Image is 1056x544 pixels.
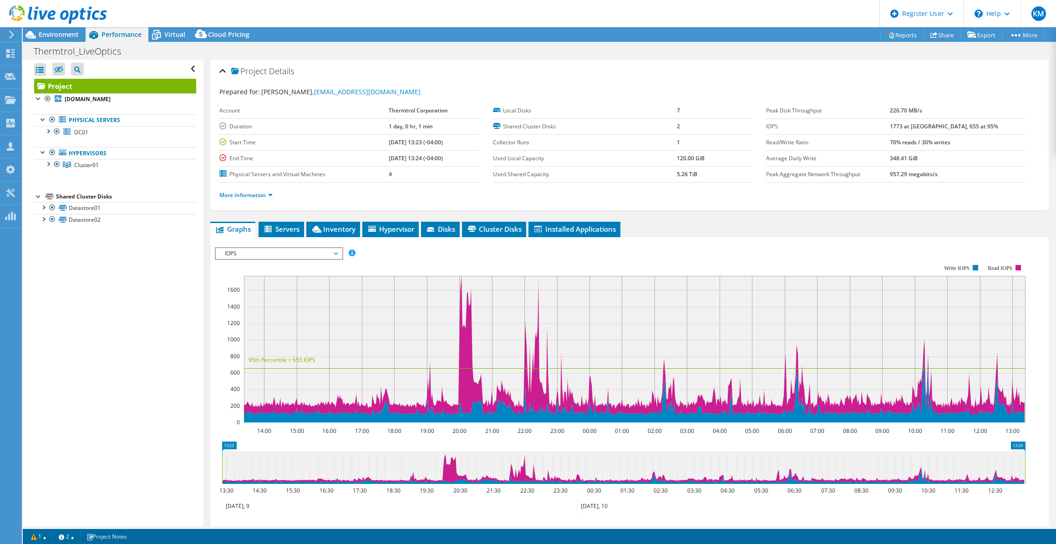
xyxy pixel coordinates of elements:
[1005,427,1020,435] text: 13:00
[924,28,961,42] a: Share
[721,487,735,494] text: 04:30
[821,487,835,494] text: 07:30
[34,214,196,226] a: Datastore02
[493,106,677,115] label: Local Disks
[960,28,1003,42] a: Export
[219,170,389,179] label: Physical Servers and Virtual Machines
[34,79,196,93] a: Project
[230,352,240,360] text: 800
[249,356,315,364] text: 95th Percentile = 655 IOPS
[257,427,271,435] text: 14:00
[944,265,970,271] text: Write IOPS
[74,128,88,136] span: DC01
[493,122,677,131] label: Shared Cluster Disks
[518,427,532,435] text: 22:00
[810,427,824,435] text: 07:00
[766,138,890,147] label: Read/Write Ratio
[56,191,196,202] div: Shared Cluster Disks
[973,427,987,435] text: 12:00
[620,487,635,494] text: 01:30
[219,487,234,494] text: 13:30
[520,487,534,494] text: 22:30
[677,154,705,162] b: 120.00 GiB
[778,427,792,435] text: 06:00
[875,427,889,435] text: 09:00
[493,170,677,179] label: Used Shared Capacity
[320,487,334,494] text: 16:30
[493,154,677,163] label: Used Local Capacity
[389,107,448,114] b: Thermtrol Corporation
[389,170,392,178] b: 4
[219,154,389,163] label: End Time
[220,248,337,259] span: IOPS
[34,126,196,138] a: DC01
[615,427,629,435] text: 01:00
[713,427,727,435] text: 04:00
[219,191,273,199] a: More Information
[787,487,802,494] text: 06:30
[80,531,133,542] a: Project Notes
[39,30,79,39] span: Environment
[453,487,467,494] text: 20:30
[745,427,759,435] text: 05:00
[1002,28,1045,42] a: More
[74,161,99,169] span: Cluster01
[940,427,954,435] text: 11:00
[355,427,369,435] text: 17:00
[553,487,568,494] text: 23:30
[890,138,950,146] b: 70% reads / 30% writes
[253,487,267,494] text: 14:30
[102,30,142,39] span: Performance
[587,487,601,494] text: 00:30
[854,487,868,494] text: 08:30
[290,427,304,435] text: 15:00
[677,170,697,178] b: 5.26 TiB
[389,122,433,130] b: 1 day, 0 hr, 1 min
[227,286,240,294] text: 1600
[219,122,389,131] label: Duration
[34,202,196,214] a: Datastore01
[314,87,421,96] a: [EMAIL_ADDRESS][DOMAIN_NAME]
[219,106,389,115] label: Account
[843,427,857,435] text: 08:00
[34,114,196,126] a: Physical Servers
[908,427,922,435] text: 10:00
[880,28,924,42] a: Reports
[954,487,969,494] text: 11:30
[219,87,260,96] label: Prepared for:
[389,154,443,162] b: [DATE] 13:24 (-04:00)
[230,369,240,376] text: 600
[219,138,389,147] label: Start Time
[988,265,1013,271] text: Read IOPS
[34,159,196,171] a: Cluster01
[766,122,890,131] label: IOPS
[52,531,81,542] a: 2
[1031,6,1046,21] span: KM
[687,487,701,494] text: 03:30
[766,106,890,115] label: Peak Disk Throughput
[648,427,662,435] text: 02:00
[227,303,240,310] text: 1400
[426,224,455,234] span: Disks
[485,427,499,435] text: 21:00
[25,531,53,542] a: 1
[230,402,240,410] text: 200
[311,224,355,234] span: Inventory
[487,487,501,494] text: 21:30
[65,95,111,103] b: [DOMAIN_NAME]
[353,487,367,494] text: 17:30
[890,170,938,178] b: 957.29 megabits/s
[888,487,902,494] text: 09:30
[386,487,401,494] text: 18:30
[322,427,336,435] text: 16:00
[921,487,935,494] text: 10:30
[164,30,185,39] span: Virtual
[263,224,300,234] span: Servers
[231,67,267,76] span: Project
[680,427,694,435] text: 03:00
[988,487,1002,494] text: 12:30
[237,418,240,426] text: 0
[467,224,522,234] span: Cluster Disks
[766,154,890,163] label: Average Daily Write
[654,487,668,494] text: 02:30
